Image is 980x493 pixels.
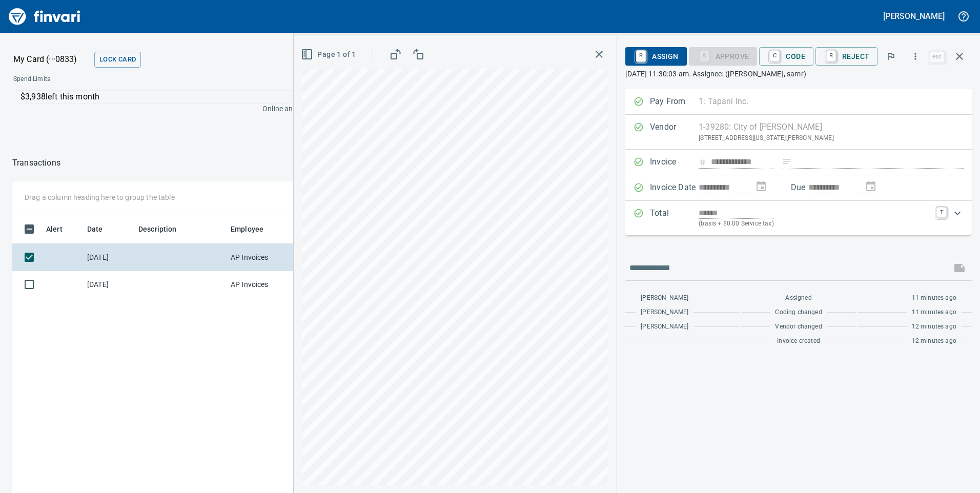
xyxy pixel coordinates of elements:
[815,47,877,66] button: RReject
[770,50,780,61] a: C
[777,336,820,346] span: Invoice created
[94,52,141,68] button: Lock Card
[912,336,956,346] span: 12 minutes ago
[912,322,956,332] span: 12 minutes ago
[824,48,869,65] span: Reject
[883,11,945,22] h5: [PERSON_NAME]
[636,50,646,61] a: R
[227,244,303,271] td: AP Invoices
[138,223,190,235] span: Description
[21,91,342,103] p: $3,938 left this month
[767,48,805,65] span: Code
[936,207,947,217] a: T
[912,293,956,303] span: 11 minutes ago
[83,271,134,298] td: [DATE]
[5,104,349,114] p: Online and foreign allowed
[87,223,103,235] span: Date
[13,74,198,85] span: Spend Limits
[13,53,90,66] p: My Card (···0833)
[625,69,972,79] p: [DATE] 11:30:03 am. Assignee: ([PERSON_NAME], samr)
[46,223,63,235] span: Alert
[99,54,136,66] span: Lock Card
[699,219,930,229] p: (basis + $0.00 Service tax)
[927,44,972,69] span: Close invoice
[947,256,972,280] span: This records your message into the invoice and notifies anyone mentioned
[625,47,686,66] button: RAssign
[641,293,688,303] span: [PERSON_NAME]
[775,307,822,318] span: Coding changed
[625,201,972,235] div: Expand
[138,223,177,235] span: Description
[25,192,175,202] p: Drag a column heading here to group the table
[650,207,699,229] p: Total
[641,322,688,332] span: [PERSON_NAME]
[775,322,822,332] span: Vendor changed
[880,45,902,68] button: Flag
[12,157,60,169] p: Transactions
[83,244,134,271] td: [DATE]
[641,307,688,318] span: [PERSON_NAME]
[12,157,60,169] nav: breadcrumb
[826,50,836,61] a: R
[689,51,758,60] div: Coding Required
[87,223,116,235] span: Date
[231,223,277,235] span: Employee
[929,51,945,63] a: esc
[299,45,360,64] button: Page 1 of 1
[759,47,813,66] button: CCode
[6,4,83,29] img: Finvari
[303,48,356,61] span: Page 1 of 1
[634,48,678,65] span: Assign
[227,271,303,298] td: AP Invoices
[912,307,956,318] span: 11 minutes ago
[231,223,263,235] span: Employee
[881,8,947,24] button: [PERSON_NAME]
[46,223,76,235] span: Alert
[904,45,927,68] button: More
[785,293,811,303] span: Assigned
